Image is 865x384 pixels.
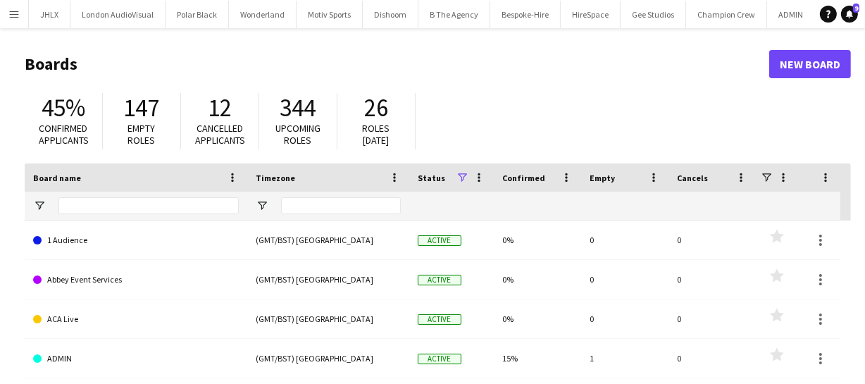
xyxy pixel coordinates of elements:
[256,199,268,212] button: Open Filter Menu
[494,260,581,299] div: 0%
[229,1,297,28] button: Wonderland
[124,92,160,123] span: 147
[247,221,409,259] div: (GMT/BST) [GEOGRAPHIC_DATA]
[853,4,859,13] span: 9
[418,275,461,285] span: Active
[33,339,239,378] a: ADMIN
[58,197,239,214] input: Board name Filter Input
[247,339,409,378] div: (GMT/BST) [GEOGRAPHIC_DATA]
[581,260,668,299] div: 0
[280,92,316,123] span: 344
[418,235,461,246] span: Active
[581,339,668,378] div: 1
[29,1,70,28] button: JHLX
[581,299,668,338] div: 0
[418,173,445,183] span: Status
[668,339,756,378] div: 0
[668,299,756,338] div: 0
[418,1,490,28] button: B The Agency
[275,122,321,147] span: Upcoming roles
[494,299,581,338] div: 0%
[39,122,89,147] span: Confirmed applicants
[502,173,545,183] span: Confirmed
[363,1,418,28] button: Dishoom
[769,50,851,78] a: New Board
[668,221,756,259] div: 0
[195,122,245,147] span: Cancelled applicants
[621,1,686,28] button: Gee Studios
[677,173,708,183] span: Cancels
[841,6,858,23] a: 9
[418,354,461,364] span: Active
[25,54,769,75] h1: Boards
[33,299,239,339] a: ACA Live
[33,173,81,183] span: Board name
[494,339,581,378] div: 15%
[686,1,767,28] button: Champion Crew
[767,1,815,28] button: ADMIN
[668,260,756,299] div: 0
[490,1,561,28] button: Bespoke-Hire
[42,92,85,123] span: 45%
[364,92,388,123] span: 26
[208,92,232,123] span: 12
[363,122,390,147] span: Roles [DATE]
[33,260,239,299] a: Abbey Event Services
[494,221,581,259] div: 0%
[166,1,229,28] button: Polar Black
[33,199,46,212] button: Open Filter Menu
[128,122,156,147] span: Empty roles
[281,197,401,214] input: Timezone Filter Input
[33,221,239,260] a: 1 Audience
[297,1,363,28] button: Motiv Sports
[247,260,409,299] div: (GMT/BST) [GEOGRAPHIC_DATA]
[561,1,621,28] button: HireSpace
[590,173,615,183] span: Empty
[256,173,295,183] span: Timezone
[418,314,461,325] span: Active
[247,299,409,338] div: (GMT/BST) [GEOGRAPHIC_DATA]
[581,221,668,259] div: 0
[70,1,166,28] button: London AudioVisual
